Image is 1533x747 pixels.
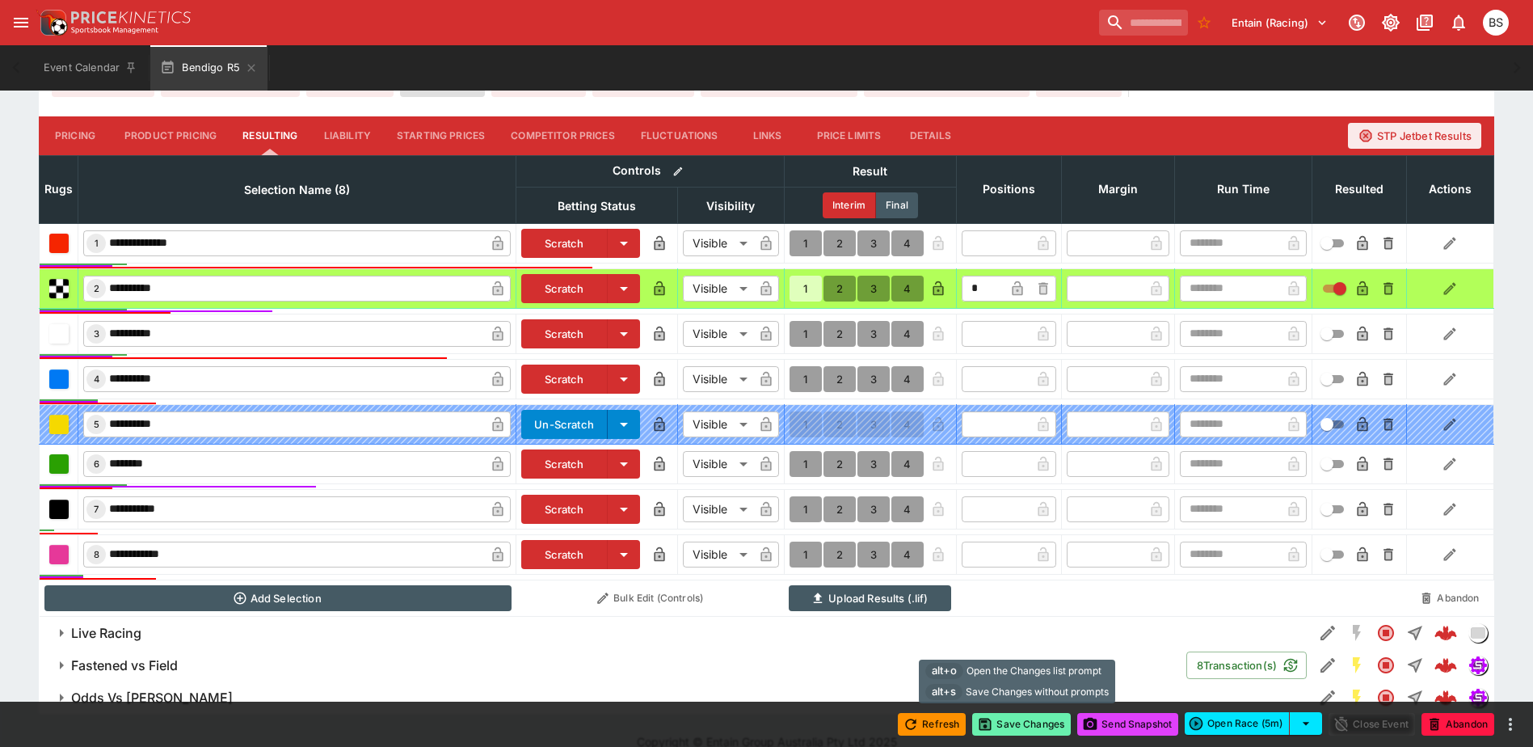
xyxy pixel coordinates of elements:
button: Scratch [521,229,608,258]
h6: Fastened vs Field [71,657,178,674]
button: 3 [857,451,890,477]
button: Links [731,116,804,155]
button: Documentation [1410,8,1439,37]
img: Sportsbook Management [71,27,158,34]
div: Brendan Scoble [1483,10,1509,36]
button: Scratch [521,449,608,479]
span: Visibility [689,196,773,216]
div: simulator [1468,656,1488,675]
button: open drawer [6,8,36,37]
button: 2 [823,451,856,477]
img: PriceKinetics [71,11,191,23]
div: Visible [683,230,753,256]
button: 2 [823,321,856,347]
button: Scratch [521,495,608,524]
th: Controls [516,155,785,187]
button: 3 [857,321,890,347]
img: logo-cerberus--red.svg [1434,686,1457,709]
button: Bulk edit [668,161,689,182]
button: 1 [790,321,822,347]
button: SGM Enabled [1342,651,1371,680]
span: 3 [91,328,103,340]
button: Edit Detail [1313,618,1342,648]
span: alt+s [925,684,962,700]
button: 2 [823,496,856,522]
div: Visible [683,542,753,568]
button: 3 [857,276,890,302]
img: simulator [1469,689,1487,707]
img: liveracing [1469,624,1487,642]
button: select merge strategy [1290,712,1322,735]
img: simulator [1469,656,1487,674]
div: Visible [683,276,753,302]
span: Betting Status [540,196,654,216]
button: 3 [857,496,890,522]
button: Abandon [1421,713,1494,736]
button: Closed [1371,651,1400,680]
button: 3 [857,230,890,256]
button: Fluctuations [628,116,731,155]
button: Scratch [521,319,608,348]
button: SGM Disabled [1342,618,1371,648]
button: Refresh [898,713,966,736]
div: 99f7442e-72a2-431f-a912-bed2e6bd9791 [1434,622,1457,644]
h6: Odds Vs [PERSON_NAME] [71,690,233,707]
button: Abandon [1411,585,1489,611]
button: 2 [823,366,856,392]
button: Bendigo R5 [150,45,267,91]
span: Selection Name (8) [226,180,368,200]
div: Visible [683,411,753,437]
span: Save Changes without prompts [966,684,1109,700]
div: Visible [683,451,753,477]
button: Scratch [521,540,608,569]
button: Odds Vs [PERSON_NAME] [39,682,1313,714]
button: Scratch [521,274,608,303]
span: 8 [91,549,103,560]
button: Straight [1400,651,1430,680]
th: Actions [1406,155,1493,223]
button: 4 [891,542,924,568]
button: Open Race (5m) [1185,712,1290,735]
button: 2 [823,542,856,568]
button: 1 [790,451,822,477]
div: split button [1185,712,1322,735]
span: Mark an event as closed and abandoned. [1421,715,1494,731]
button: 1 [790,276,822,302]
button: Toggle light/dark mode [1376,8,1405,37]
span: 4 [91,373,103,385]
input: search [1099,10,1188,36]
button: 4 [891,366,924,392]
button: Straight [1400,683,1430,712]
button: 3 [857,366,890,392]
button: Edit Detail [1313,683,1342,712]
span: 5 [91,419,103,430]
th: Rugs [40,155,78,223]
button: 2 [823,276,856,302]
div: liveracing [1468,623,1488,643]
img: logo-cerberus--red.svg [1434,622,1457,644]
button: 1 [790,496,822,522]
button: 4 [891,230,924,256]
img: PriceKinetics Logo [36,6,68,39]
span: Open the Changes list prompt [967,663,1101,679]
button: 1 [790,542,822,568]
th: Run Time [1174,155,1312,223]
button: Closed [1371,683,1400,712]
button: Details [894,116,967,155]
button: 4 [891,321,924,347]
button: Closed [1371,618,1400,648]
button: Edit Detail [1313,651,1342,680]
a: 99f7442e-72a2-431f-a912-bed2e6bd9791 [1430,617,1462,649]
a: 5593b196-8d63-4940-9b4b-640c15feed1d [1430,649,1462,682]
button: Event Calendar [34,45,147,91]
button: Add Selection [44,585,512,611]
a: ea6830cf-4e6a-4826-8c0b-0fe9e3326e9f [1430,682,1462,714]
div: Visible [683,321,753,347]
svg: Closed [1376,688,1396,707]
img: logo-cerberus--red.svg [1434,654,1457,677]
div: simulator [1468,688,1488,707]
button: 4 [891,276,924,302]
button: 4 [891,451,924,477]
button: 1 [790,230,822,256]
span: 2 [91,283,103,294]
